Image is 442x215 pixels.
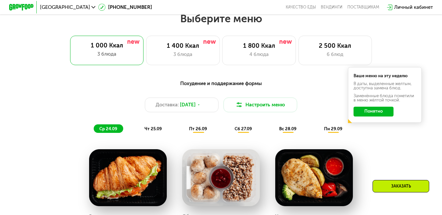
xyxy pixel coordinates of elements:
div: В даты, выделенные желтым, доступна замена блюд. [354,81,416,90]
div: 1 800 Ккал [229,42,289,49]
a: Вендинги [321,5,342,10]
span: вс 28.09 [279,126,297,131]
a: Качество еды [286,5,316,10]
h2: Выберите меню [20,12,422,25]
div: Ваше меню на эту неделю [354,74,416,78]
span: сб 27.09 [235,126,252,131]
div: Заказать [373,180,429,192]
div: Похудение и поддержание формы [39,80,403,87]
div: поставщикам [347,5,379,10]
div: 3 блюда [76,50,137,58]
span: чт 25.09 [144,126,162,131]
button: Настроить меню [223,98,297,112]
span: ср 24.09 [99,126,117,131]
div: 6 блюд [305,51,365,58]
span: пн 29.09 [324,126,342,131]
div: Заменённые блюда пометили в меню жёлтой точкой. [354,94,416,102]
span: Доставка: [156,101,179,108]
div: 1 400 Ккал [153,42,213,49]
span: [DATE] [180,101,196,108]
div: 4 блюда [229,51,289,58]
span: пт 26.09 [189,126,207,131]
div: 3 блюда [153,51,213,58]
a: [PHONE_NUMBER] [98,4,152,11]
div: Личный кабинет [394,4,433,11]
div: 2 500 Ккал [305,42,365,49]
span: [GEOGRAPHIC_DATA] [40,5,90,10]
button: Понятно [354,107,394,116]
div: 1 000 Ккал [76,42,137,49]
